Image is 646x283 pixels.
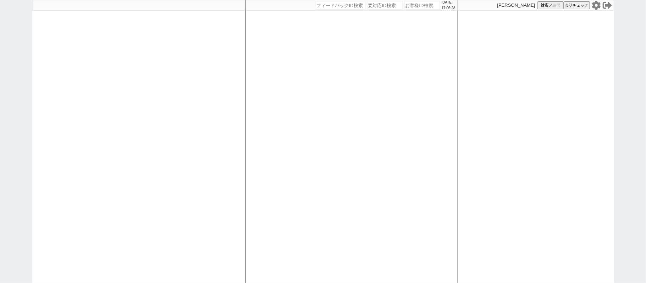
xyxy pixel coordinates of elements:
span: 会話チェック [565,3,589,8]
button: 会話チェック [564,1,590,9]
button: 対応／練習 [537,1,564,9]
span: 対応 [541,3,548,8]
input: お客様ID検索 [404,1,440,10]
input: 要対応ID検索 [367,1,403,10]
p: [PERSON_NAME] [497,2,535,8]
p: 17:06:28 [442,5,455,11]
span: 練習 [552,3,560,8]
input: フィードバックID検索 [316,1,365,10]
